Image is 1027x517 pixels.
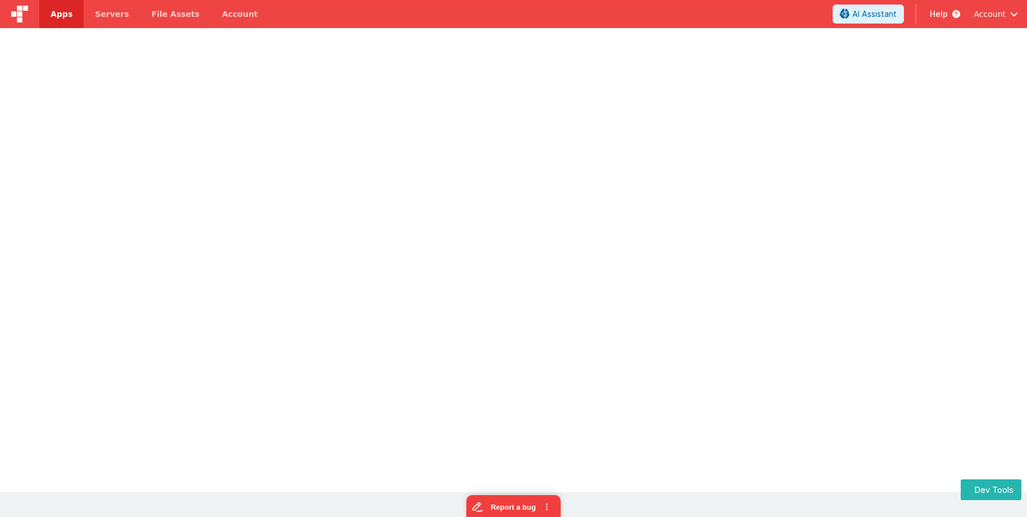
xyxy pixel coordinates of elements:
[95,8,129,20] span: Servers
[974,8,1018,20] button: Account
[852,8,897,20] span: AI Assistant
[930,8,948,20] span: Help
[961,479,1021,500] button: Dev Tools
[833,4,904,24] button: AI Assistant
[152,8,200,20] span: File Assets
[51,8,72,20] span: Apps
[974,8,1006,20] span: Account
